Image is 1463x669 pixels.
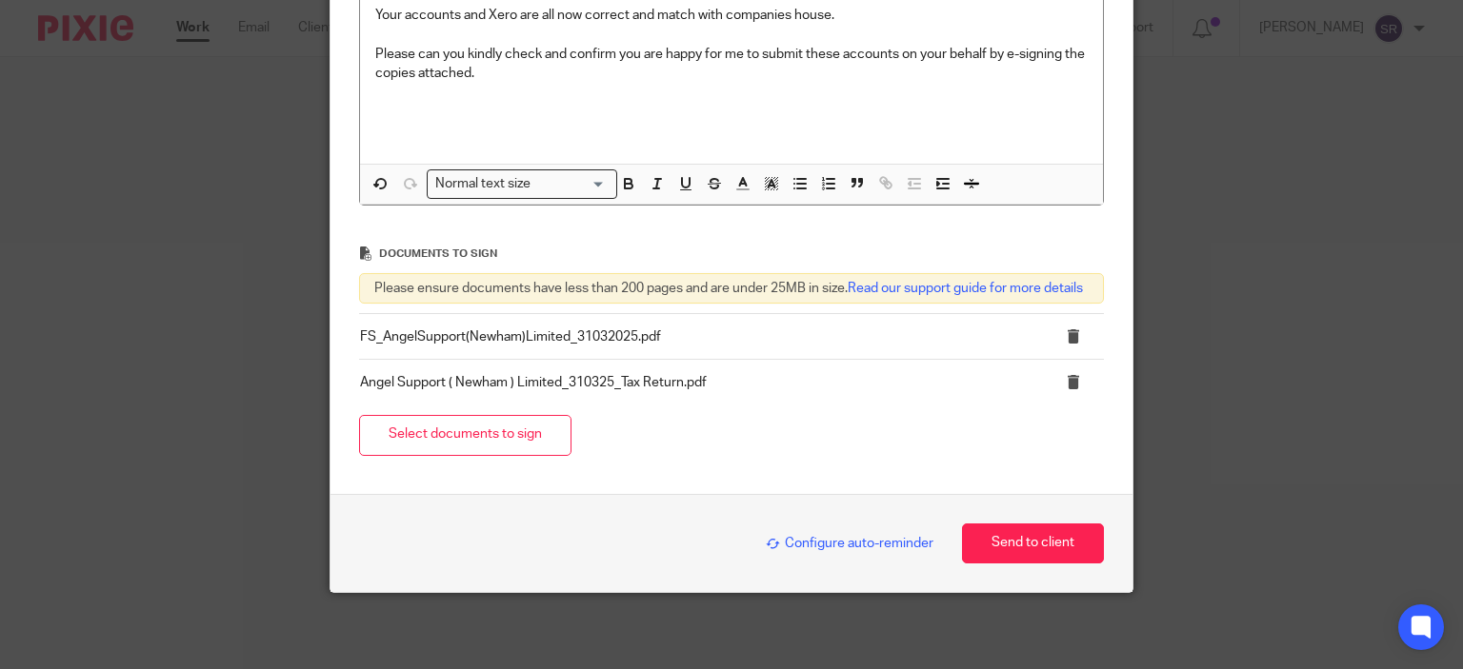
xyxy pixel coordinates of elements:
span: Normal text size [431,174,535,194]
div: Search for option [427,169,617,199]
p: Please can you kindly check and confirm you are happy for me to submit these accounts on your beh... [375,45,1089,84]
span: Configure auto-reminder [766,537,933,550]
p: Your accounts and Xero are all now correct and match with companies house. [375,6,1089,25]
input: Search for option [537,174,606,194]
p: Angel Support ( Newham ) Limited_310325_Tax Return.pdf [360,373,1042,392]
div: Please ensure documents have less than 200 pages and are under 25MB in size. [359,273,1105,304]
p: FS_AngelSupport(Newham)Limited_31032025.pdf [360,327,1042,346]
button: Select documents to sign [359,415,571,456]
a: Read our support guide for more details [848,282,1083,295]
span: Documents to sign [379,248,497,259]
button: Send to client [962,523,1104,564]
